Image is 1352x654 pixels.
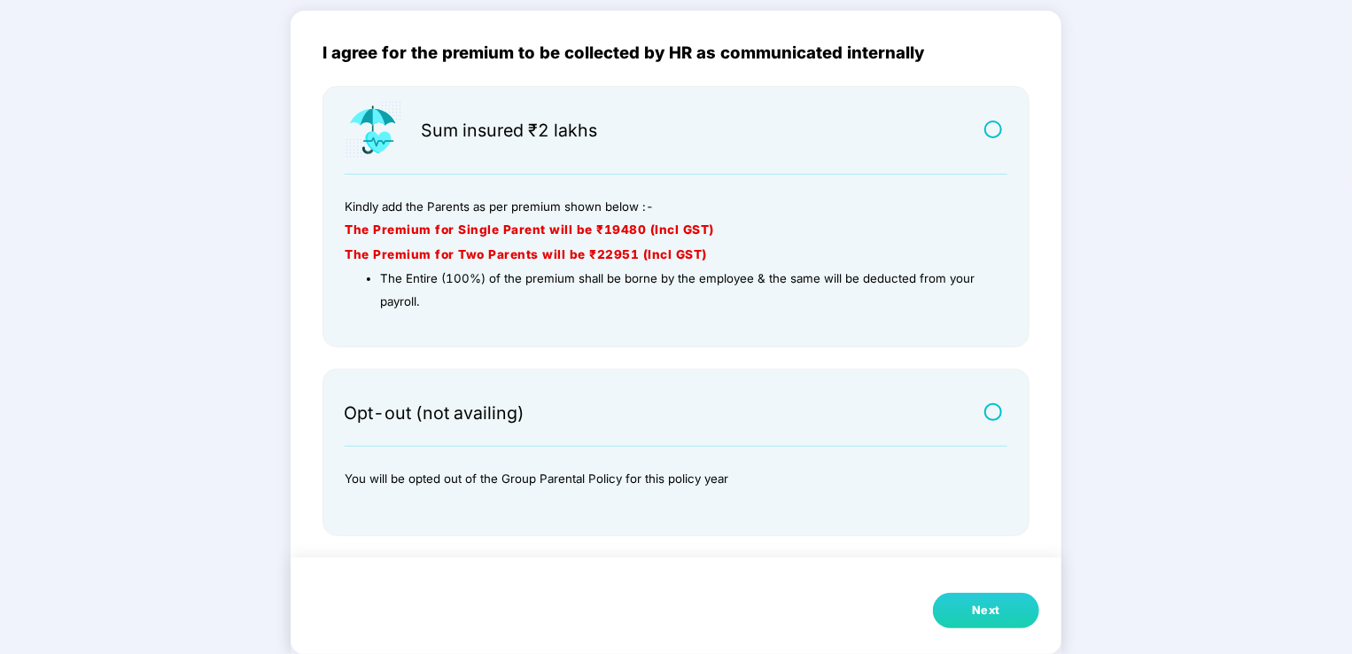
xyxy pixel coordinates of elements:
[322,43,1030,63] div: I agree for the premium to be collected by HR as communicated internally
[344,100,403,160] img: icon
[345,471,728,486] span: You will be opted out of the Group Parental Policy for this policy year
[380,271,975,309] span: The Entire (100%) of the premium shall be borne by the employee & the same will be deducted from ...
[933,593,1039,628] button: Next
[345,199,654,214] span: Kindly add the Parents as per premium shown below :-
[344,405,524,424] div: Opt-out (not availing)
[345,247,707,261] strong: The Premium for Two Parents will be ₹22951 (Incl GST)
[421,122,597,142] div: Sum insured ₹2 lakhs
[345,222,714,237] strong: The Premium for Single Parent will be ₹19480 (Incl GST)
[972,602,1000,619] div: Next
